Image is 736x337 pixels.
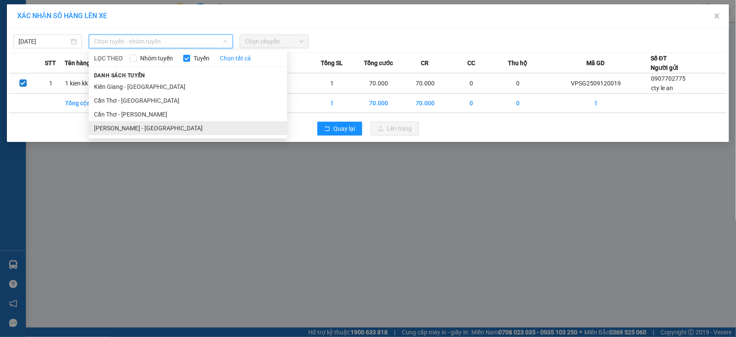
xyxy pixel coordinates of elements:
[651,54,678,72] div: Số ĐT Người gửi
[587,58,605,68] span: Mã GD
[495,94,541,113] td: 0
[65,94,111,113] td: Tổng cộng
[89,94,287,107] li: Cần Thơ - [GEOGRAPHIC_DATA]
[190,54,213,63] span: Tuyến
[355,94,402,113] td: 70.000
[321,58,343,68] span: Tổng SL
[309,94,356,113] td: 1
[714,13,720,19] span: close
[65,73,111,94] td: 1 kien kk
[65,58,90,68] span: Tên hàng
[324,126,330,132] span: rollback
[421,58,429,68] span: CR
[17,12,107,20] span: XÁC NHẬN SỐ HÀNG LÊN XE
[137,54,176,63] span: Nhóm tuyến
[89,72,150,79] span: Danh sách tuyến
[541,94,651,113] td: 1
[364,58,393,68] span: Tổng cước
[220,54,251,63] a: Chọn tất cả
[89,121,287,135] li: [PERSON_NAME] - [GEOGRAPHIC_DATA]
[448,94,495,113] td: 0
[37,73,65,94] td: 1
[19,37,69,46] input: 12/09/2025
[94,54,123,63] span: LỌC THEO
[309,73,356,94] td: 1
[371,122,419,135] button: uploadLên hàng
[317,122,362,135] button: rollbackQuay lại
[334,124,355,133] span: Quay lại
[448,73,495,94] td: 0
[94,35,228,48] span: Chọn tuyến - nhóm tuyến
[89,80,287,94] li: Kiên Giang - [GEOGRAPHIC_DATA]
[651,85,673,91] span: cty le an
[467,58,475,68] span: CC
[651,75,686,82] span: 0907702775
[355,73,402,94] td: 70.000
[402,94,448,113] td: 70.000
[495,73,541,94] td: 0
[89,107,287,121] li: Cần Thơ - [PERSON_NAME]
[402,73,448,94] td: 70.000
[45,58,56,68] span: STT
[245,35,303,48] span: Chọn chuyến
[705,4,729,28] button: Close
[223,39,228,44] span: down
[508,58,527,68] span: Thu hộ
[541,73,651,94] td: VPSG2509120019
